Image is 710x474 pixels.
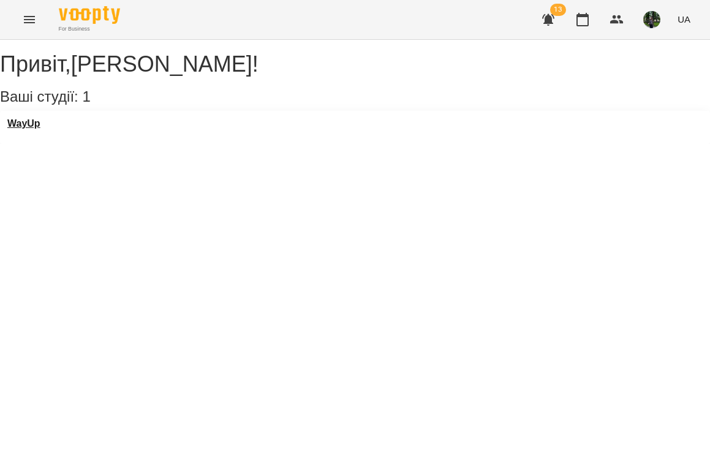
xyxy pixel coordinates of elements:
a: WayUp [7,118,40,129]
span: 1 [82,88,90,105]
button: Menu [15,5,44,34]
img: 295700936d15feefccb57b2eaa6bd343.jpg [643,11,660,28]
span: For Business [59,25,120,33]
span: UA [678,13,690,26]
span: 13 [550,4,566,16]
button: UA [673,8,695,31]
img: Voopty Logo [59,6,120,24]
